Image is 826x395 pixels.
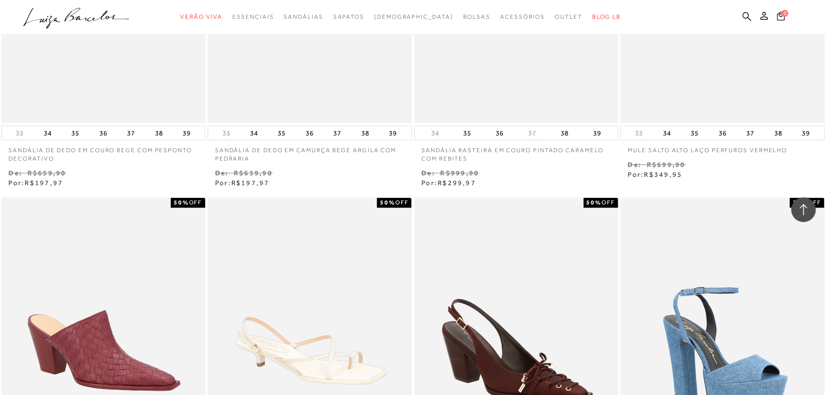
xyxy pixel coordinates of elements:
span: Por: [628,170,683,178]
button: 35 [68,126,82,140]
button: 35 [461,126,475,140]
span: Acessórios [501,13,545,20]
small: De: [422,169,436,177]
small: R$999,90 [441,169,479,177]
a: categoryNavScreenReaderText [180,8,222,26]
button: 33 [633,129,646,138]
span: OFF [189,199,202,206]
a: categoryNavScreenReaderText [463,8,491,26]
button: 38 [558,126,572,140]
button: 34 [428,129,442,138]
button: 37 [526,129,540,138]
button: 36 [96,126,110,140]
small: De: [9,169,23,177]
button: 33 [220,129,233,138]
span: R$197,97 [25,179,63,187]
a: categoryNavScreenReaderText [501,8,545,26]
span: Verão Viva [180,13,222,20]
span: R$349,95 [644,170,683,178]
a: categoryNavScreenReaderText [284,8,323,26]
span: Bolsas [463,13,491,20]
button: 33 [13,129,27,138]
a: categoryNavScreenReaderText [555,8,583,26]
a: categoryNavScreenReaderText [232,8,274,26]
button: 39 [386,126,400,140]
strong: 70% [793,199,808,206]
button: 39 [180,126,193,140]
button: 37 [331,126,345,140]
span: OFF [602,199,615,206]
button: 37 [124,126,138,140]
a: MULE SALTO ALTO LAÇO PERFUROS VERMELHO [621,140,825,155]
button: 36 [303,126,317,140]
span: Por: [422,179,477,187]
span: R$197,97 [231,179,270,187]
span: [DEMOGRAPHIC_DATA] [374,13,453,20]
a: categoryNavScreenReaderText [333,8,364,26]
span: Essenciais [232,13,274,20]
button: 34 [660,126,674,140]
button: 34 [247,126,261,140]
button: 38 [152,126,166,140]
button: 39 [590,126,604,140]
a: noSubCategoriesText [374,8,453,26]
span: BLOG LB [592,13,621,20]
button: 38 [358,126,372,140]
span: Outlet [555,13,583,20]
small: R$699,90 [647,161,686,168]
span: R$299,97 [438,179,476,187]
button: 35 [275,126,289,140]
button: 36 [716,126,730,140]
strong: 50% [587,199,602,206]
span: OFF [808,199,822,206]
button: 34 [41,126,55,140]
span: 0 [782,10,789,17]
a: BLOG LB [592,8,621,26]
small: De: [215,169,229,177]
small: R$659,90 [234,169,273,177]
a: SANDÁLIA DE DEDO EM COURO BEGE COM PESPONTO DECORATIVO [1,140,206,163]
span: OFF [395,199,409,206]
button: 39 [799,126,813,140]
button: 35 [688,126,702,140]
span: Por: [215,179,270,187]
small: R$659,90 [28,169,66,177]
strong: 50% [174,199,189,206]
button: 38 [771,126,785,140]
button: 37 [744,126,758,140]
span: Por: [9,179,64,187]
small: De: [628,161,642,168]
span: Sapatos [333,13,364,20]
a: SANDÁLIA RASTEIRA EM COURO PINTADO CARAMELO COM REBITES [414,140,619,163]
button: 0 [774,11,788,24]
strong: 50% [380,199,395,206]
a: SANDÁLIA DE DEDO EM CAMURÇA BEGE ARGILA COM PEDRARIA [208,140,412,163]
button: 36 [493,126,507,140]
span: Sandálias [284,13,323,20]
